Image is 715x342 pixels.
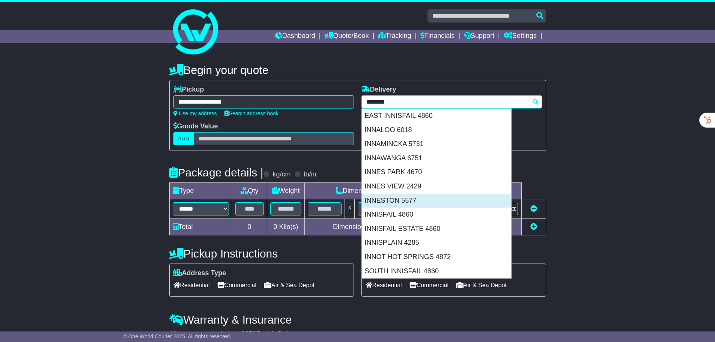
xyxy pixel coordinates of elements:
[456,279,507,291] span: Air & Sea Depot
[173,132,194,145] label: AUD
[409,279,449,291] span: Commercial
[169,313,546,326] h4: Warranty & Insurance
[173,122,218,131] label: Goods Value
[362,236,511,250] div: INNISPLAIN 4285
[173,110,217,116] a: Use my address
[273,223,277,231] span: 0
[362,123,511,137] div: INNALOO 6018
[169,330,546,338] div: All our quotes include a $ FreightSafe warranty.
[123,333,232,339] span: © One World Courier 2025. All rights reserved.
[305,183,444,199] td: Dimensions (L x W x H)
[345,199,355,219] td: x
[530,223,537,231] a: Add new item
[224,110,278,116] a: Search address book
[362,222,511,236] div: INNISFAIL ESTATE 4860
[362,208,511,222] div: INNISFAIL 4860
[362,250,511,264] div: INNOT HOT SPRINGS 4872
[169,64,546,76] h4: Begin your quote
[169,166,263,179] h4: Package details |
[264,279,315,291] span: Air & Sea Depot
[173,279,210,291] span: Residential
[420,30,455,43] a: Financials
[232,219,267,235] td: 0
[267,219,305,235] td: Kilo(s)
[217,279,256,291] span: Commercial
[173,269,226,277] label: Address Type
[232,183,267,199] td: Qty
[362,179,511,194] div: INNES VIEW 2429
[245,330,256,337] span: 250
[267,183,305,199] td: Weight
[362,137,511,151] div: INNAMINCKA 5731
[362,194,511,208] div: INNESTON 5577
[169,219,232,235] td: Total
[504,30,537,43] a: Settings
[275,30,315,43] a: Dashboard
[362,165,511,179] div: INNES PARK 4670
[361,86,396,94] label: Delivery
[169,183,232,199] td: Type
[361,95,542,108] typeahead: Please provide city
[304,170,316,179] label: lb/in
[378,30,411,43] a: Tracking
[362,151,511,166] div: INNAWANGA 6751
[305,219,444,235] td: Dimensions in Centimetre(s)
[464,30,494,43] a: Support
[530,205,537,212] a: Remove this item
[362,109,511,123] div: EAST INNISFAIL 4860
[362,264,511,279] div: SOUTH INNISFAIL 4860
[272,170,291,179] label: kg/cm
[169,247,354,260] h4: Pickup Instructions
[366,279,402,291] span: Residential
[173,86,204,94] label: Pickup
[324,30,369,43] a: Quote/Book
